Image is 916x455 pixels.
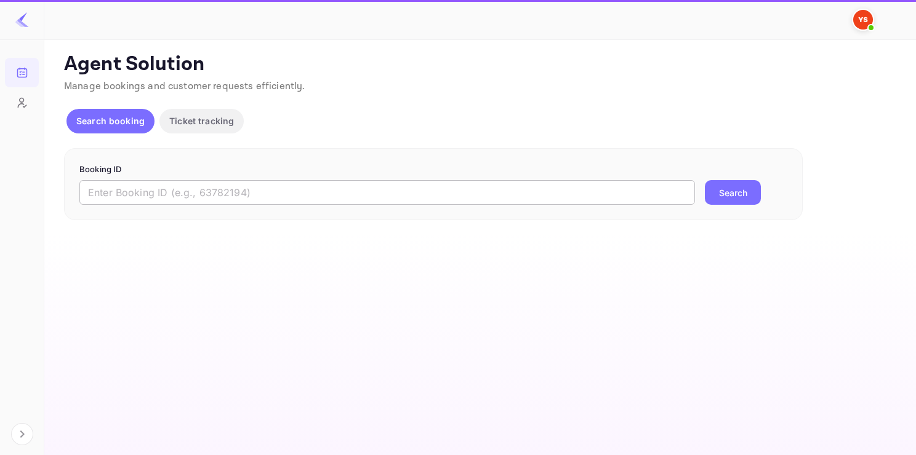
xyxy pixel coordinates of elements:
[5,58,39,86] a: Bookings
[79,164,787,176] p: Booking ID
[64,80,305,93] span: Manage bookings and customer requests efficiently.
[705,180,761,205] button: Search
[11,423,33,445] button: Expand navigation
[5,88,39,116] a: Customers
[169,114,234,127] p: Ticket tracking
[76,114,145,127] p: Search booking
[79,180,695,205] input: Enter Booking ID (e.g., 63782194)
[64,52,894,77] p: Agent Solution
[15,12,30,27] img: LiteAPI
[853,10,873,30] img: Yandex Support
